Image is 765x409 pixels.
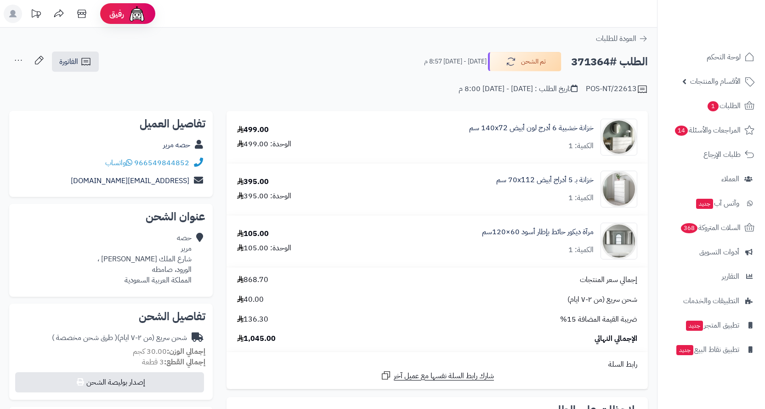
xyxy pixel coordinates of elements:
div: الوحدة: 105.00 [237,243,291,253]
a: تطبيق نقاط البيعجديد [663,339,759,361]
span: 1,045.00 [237,334,276,344]
a: التطبيقات والخدمات [663,290,759,312]
img: 1746709299-1702541934053-68567865785768-1000x1000-90x90.jpg [601,119,637,156]
strong: إجمالي الوزن: [167,346,205,357]
h2: عنوان الشحن [17,211,205,222]
a: طلبات الإرجاع [663,144,759,166]
a: تحديثات المنصة [24,5,47,25]
span: العملاء [721,173,739,185]
span: جديد [676,345,693,355]
span: الفاتورة [59,56,78,67]
div: شحن سريع (من ٢-٧ ايام) [52,333,187,343]
span: جديد [696,199,713,209]
button: إصدار بوليصة الشحن [15,372,204,392]
a: أدوات التسويق [663,241,759,263]
span: 136.30 [237,314,268,325]
span: تطبيق المتجر [685,319,739,332]
div: POS-NT/22613 [586,84,648,95]
div: الوحدة: 395.00 [237,191,291,202]
a: الطلبات1 [663,95,759,117]
div: تاريخ الطلب : [DATE] - [DATE] 8:00 م [459,84,578,94]
a: مرآة ديكور حائط بإطار أسود 60×120سم [482,227,594,237]
small: 30.00 كجم [133,346,205,357]
span: الطلبات [707,99,741,112]
span: رفيق [109,8,124,19]
a: العملاء [663,168,759,190]
img: 1747726680-1724661648237-1702540482953-8486464545656-90x90.jpg [601,171,637,207]
div: 105.00 [237,229,269,239]
a: السلات المتروكة368 [663,217,759,239]
a: وآتس آبجديد [663,192,759,214]
span: أدوات التسويق [699,246,739,259]
div: الكمية: 1 [568,141,594,151]
a: [EMAIL_ADDRESS][DOMAIN_NAME] [71,175,189,186]
span: ( طرق شحن مخصصة ) [52,332,117,343]
a: 966549844852 [134,157,189,168]
a: العودة للطلبات [596,33,648,44]
a: لوحة التحكم [663,46,759,68]
a: خزانة بـ 5 أدراج أبيض ‎70x112 سم‏ [496,175,594,185]
h2: تفاصيل الشحن [17,311,205,322]
span: السلات المتروكة [680,221,741,234]
img: ai-face.png [128,5,146,23]
a: التقارير [663,265,759,288]
h2: تفاصيل العميل [17,118,205,129]
span: ضريبة القيمة المضافة 15% [560,314,637,325]
span: وآتس آب [695,197,739,210]
span: طلبات الإرجاع [703,148,741,161]
h2: الطلب #371364 [571,52,648,71]
a: تطبيق المتجرجديد [663,314,759,336]
small: [DATE] - [DATE] 8:57 م [424,57,487,66]
div: حصه مرير شارع الملك [PERSON_NAME] ، الورود، صامطه المملكة العربية السعودية [97,233,192,285]
div: الكمية: 1 [568,245,594,255]
span: التطبيقات والخدمات [683,294,739,307]
img: 1753182267-1-90x90.jpg [601,223,637,259]
small: 3 قطعة [142,357,205,368]
a: شارك رابط السلة نفسها مع عميل آخر [380,370,494,381]
span: التقارير [722,270,739,283]
a: الفاتورة [52,52,99,72]
a: حصه مرير [163,139,190,150]
span: 1 [708,101,719,111]
div: الوحدة: 499.00 [237,139,291,150]
span: جديد [686,321,703,331]
div: 395.00 [237,177,269,187]
a: واتساب [105,157,132,168]
span: لوحة التحكم [707,51,741,63]
span: 868.70 [237,275,268,285]
span: الأقسام والمنتجات [690,75,741,88]
button: تم الشحن [488,52,561,71]
span: شحن سريع (من ٢-٧ ايام) [567,294,637,305]
img: logo-2.png [703,25,756,44]
span: العودة للطلبات [596,33,636,44]
span: 14 [675,126,688,136]
div: 499.00 [237,125,269,135]
span: إجمالي سعر المنتجات [580,275,637,285]
span: 40.00 [237,294,264,305]
a: المراجعات والأسئلة14 [663,119,759,141]
span: المراجعات والأسئلة [674,124,741,137]
span: شارك رابط السلة نفسها مع عميل آخر [394,371,494,381]
strong: إجمالي القطع: [164,357,205,368]
a: خزانة خشبية 6 أدرج لون أبيض 140x72 سم [469,123,594,133]
div: رابط السلة [230,359,644,370]
span: الإجمالي النهائي [595,334,637,344]
span: تطبيق نقاط البيع [675,343,739,356]
span: 368 [681,223,697,233]
div: الكمية: 1 [568,193,594,203]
